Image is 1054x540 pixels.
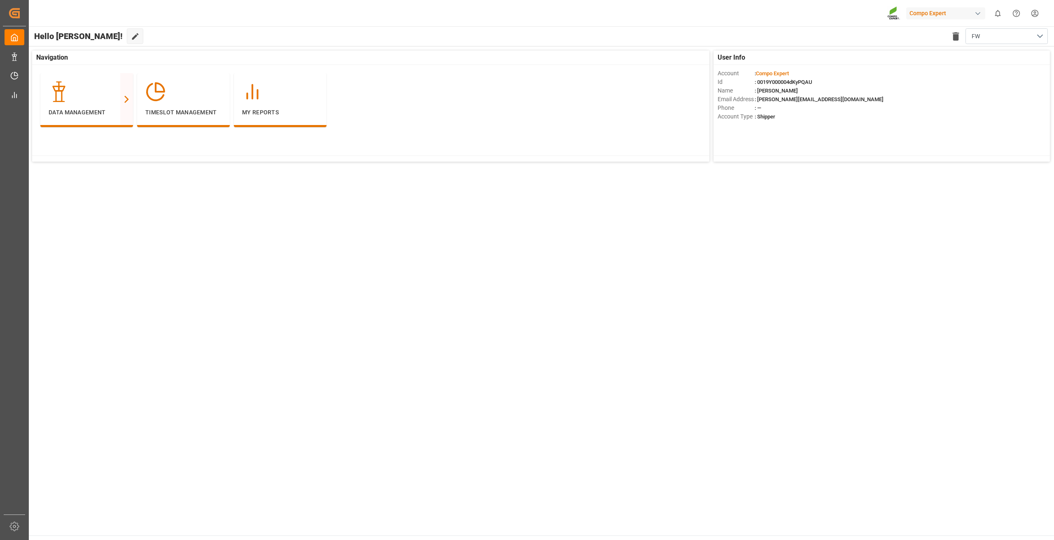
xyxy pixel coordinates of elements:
[718,112,755,121] span: Account Type
[906,7,985,19] div: Compo Expert
[972,32,980,41] span: FW
[36,53,68,63] span: Navigation
[906,5,989,21] button: Compo Expert
[1007,4,1026,23] button: Help Center
[718,69,755,78] span: Account
[755,88,798,94] span: : [PERSON_NAME]
[34,28,123,44] span: Hello [PERSON_NAME]!
[718,86,755,95] span: Name
[756,70,789,76] span: Compo Expert
[145,108,222,117] p: Timeslot Management
[965,28,1048,44] button: open menu
[49,108,125,117] p: Data Management
[755,70,789,76] span: :
[755,96,884,102] span: : [PERSON_NAME][EMAIL_ADDRESS][DOMAIN_NAME]
[718,104,755,112] span: Phone
[755,114,775,120] span: : Shipper
[887,6,900,21] img: Screenshot%202023-09-29%20at%2010.02.21.png_1712312052.png
[755,79,812,85] span: : 0019Y000004dKyPQAU
[718,95,755,104] span: Email Address
[718,78,755,86] span: Id
[242,108,318,117] p: My Reports
[755,105,761,111] span: : —
[989,4,1007,23] button: show 0 new notifications
[718,53,745,63] span: User Info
